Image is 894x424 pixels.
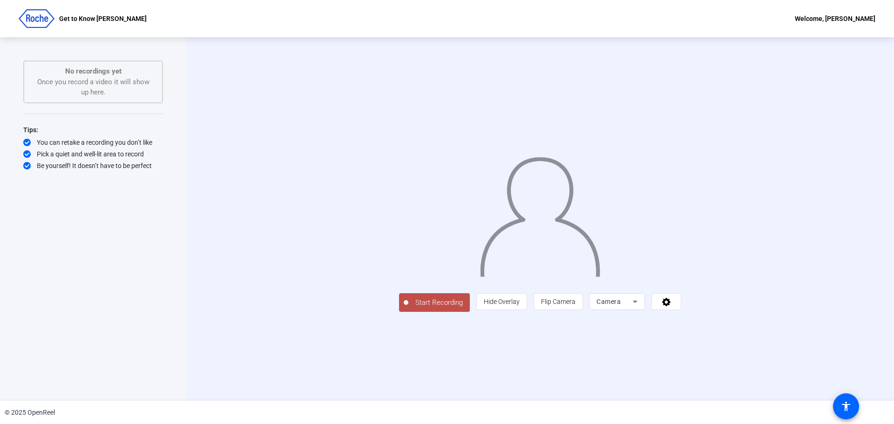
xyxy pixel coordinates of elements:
[408,297,470,308] span: Start Recording
[23,124,163,135] div: Tips:
[484,298,520,305] span: Hide Overlay
[34,66,153,98] div: Once you record a video it will show up here.
[840,401,852,412] mat-icon: accessibility
[541,298,576,305] span: Flip Camera
[19,9,54,28] img: OpenReel logo
[23,149,163,159] div: Pick a quiet and well-lit area to record
[476,293,527,310] button: Hide Overlay
[23,161,163,170] div: Be yourself! It doesn’t have to be perfect
[596,298,621,305] span: Camera
[479,150,601,277] img: overlay
[795,13,875,24] div: Welcome, [PERSON_NAME]
[5,408,55,417] div: © 2025 OpenReel
[34,66,153,77] p: No recordings yet
[23,138,163,147] div: You can retake a recording you don’t like
[534,293,583,310] button: Flip Camera
[399,293,470,312] button: Start Recording
[59,13,147,24] p: Get to Know [PERSON_NAME]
